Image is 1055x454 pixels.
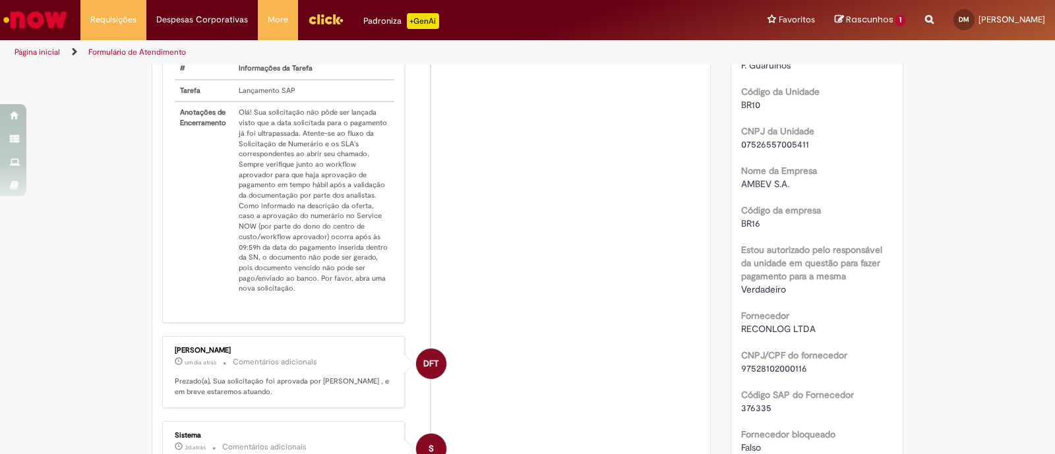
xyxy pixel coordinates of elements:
[233,58,394,80] th: Informações da Tarefa
[175,101,233,299] th: Anotações de Encerramento
[741,59,791,71] span: F. Guarulhos
[268,13,288,26] span: More
[175,58,233,80] th: #
[741,138,809,150] span: 07526557005411
[741,283,786,295] span: Verdadeiro
[741,362,807,374] span: 97528102000116
[90,13,136,26] span: Requisições
[959,15,969,24] span: DM
[1,7,69,33] img: ServiceNow
[185,443,206,451] span: 3d atrás
[416,349,446,379] div: Diogo Figueiredo Turbay Rangel
[156,13,248,26] span: Despesas Corporativas
[835,14,905,26] a: Rascunhos
[741,204,821,216] b: Código da empresa
[185,358,216,366] time: 26/08/2025 18:07:31
[88,47,186,57] a: Formulário de Atendimento
[233,356,317,368] small: Comentários adicionais
[741,310,789,322] b: Fornecedor
[222,441,307,453] small: Comentários adicionais
[741,323,816,335] span: RECONLOG LTDA
[741,125,814,137] b: CNPJ da Unidade
[979,14,1045,25] span: [PERSON_NAME]
[895,14,905,26] span: 1
[363,13,439,29] div: Padroniza
[741,165,817,177] b: Nome da Empresa
[741,244,882,282] b: Estou autorizado pelo responsável da unidade em questão para fazer pagamento para a mesma
[10,40,694,65] ul: Trilhas de página
[175,80,233,102] th: Tarefa
[407,13,439,29] p: +GenAi
[175,376,394,397] p: Prezado(a), Sua solicitação foi aprovada por [PERSON_NAME] , e em breve estaremos atuando.
[175,347,394,355] div: [PERSON_NAME]
[741,86,820,98] b: Código da Unidade
[175,432,394,440] div: Sistema
[233,101,394,299] td: Olá! Sua solicitação não pôde ser lançada visto que a data solicitada para o pagamento já foi ult...
[15,47,60,57] a: Página inicial
[846,13,893,26] span: Rascunhos
[779,13,815,26] span: Favoritos
[741,217,760,229] span: BR16
[233,80,394,102] td: Lançamento SAP
[741,441,761,453] span: Falso
[185,358,216,366] span: um dia atrás
[741,178,789,190] span: AMBEV S.A.
[741,402,771,414] span: 376335
[741,349,847,361] b: CNPJ/CPF do fornecedor
[741,428,835,440] b: Fornecedor bloqueado
[741,389,854,401] b: Código SAP do Fornecedor
[308,9,344,29] img: click_logo_yellow_360x200.png
[185,443,206,451] time: 26/08/2025 08:06:52
[741,99,760,111] span: BR10
[423,348,438,380] span: DFT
